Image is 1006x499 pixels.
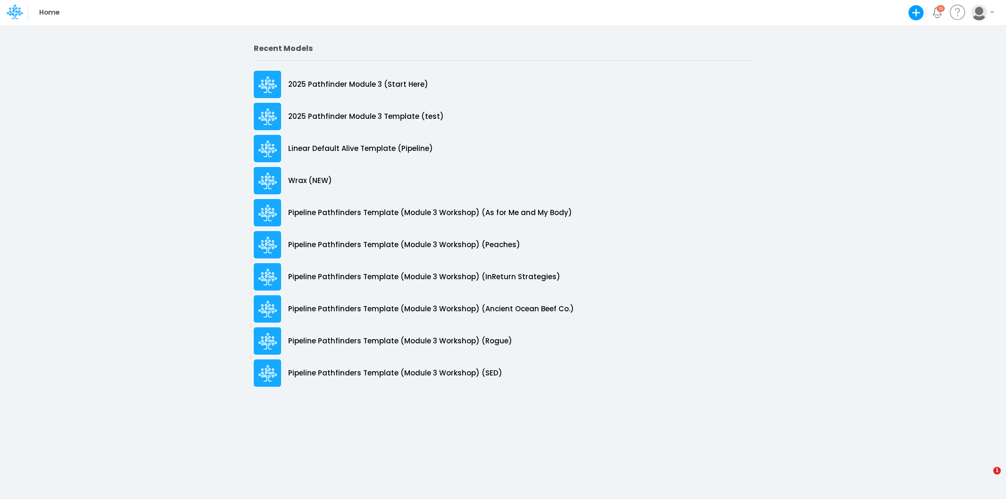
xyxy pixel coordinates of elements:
[254,325,753,357] a: Pipeline Pathfinders Template (Module 3 Workshop) (Rogue)
[288,368,502,379] p: Pipeline Pathfinders Template (Module 3 Workshop) (SED)
[254,68,753,100] a: 2025 Pathfinder Module 3 (Start Here)
[254,133,753,165] a: Linear Default Alive Template (Pipeline)
[288,336,512,347] p: Pipeline Pathfinders Template (Module 3 Workshop) (Rogue)
[288,175,332,186] p: Wrax (NEW)
[288,143,433,154] p: Linear Default Alive Template (Pipeline)
[254,261,753,293] a: Pipeline Pathfinders Template (Module 3 Workshop) (InReturn Strategies)
[288,208,572,218] p: Pipeline Pathfinders Template (Module 3 Workshop) (As for Me and My Body)
[254,44,753,53] h2: Recent Models
[288,79,428,90] p: 2025 Pathfinder Module 3 (Start Here)
[288,304,574,315] p: Pipeline Pathfinders Template (Module 3 Workshop) (Ancient Ocean Beef Co.)
[254,293,753,325] a: Pipeline Pathfinders Template (Module 3 Workshop) (Ancient Ocean Beef Co.)
[254,165,753,197] a: Wrax (NEW)
[288,111,444,122] p: 2025 Pathfinder Module 3 Template (test)
[288,240,520,250] p: Pipeline Pathfinders Template (Module 3 Workshop) (Peaches)
[939,6,943,10] div: 10 unread items
[974,467,997,490] iframe: Intercom live chat
[39,8,59,18] p: Home
[932,7,943,18] a: Notifications
[288,272,560,283] p: Pipeline Pathfinders Template (Module 3 Workshop) (InReturn Strategies)
[254,229,753,261] a: Pipeline Pathfinders Template (Module 3 Workshop) (Peaches)
[993,467,1001,474] span: 1
[254,100,753,133] a: 2025 Pathfinder Module 3 Template (test)
[254,357,753,389] a: Pipeline Pathfinders Template (Module 3 Workshop) (SED)
[254,197,753,229] a: Pipeline Pathfinders Template (Module 3 Workshop) (As for Me and My Body)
